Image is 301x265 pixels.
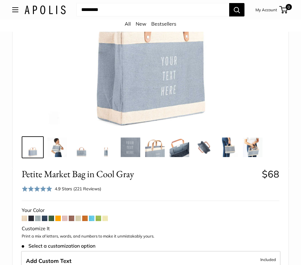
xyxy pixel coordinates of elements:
a: Petite Market Bag in Cool Gray [71,136,93,158]
a: Petite Market Bag in Cool Gray [168,136,190,158]
a: Petite Market Bag in Cool Gray [193,136,215,158]
img: Petite Market Bag in Cool Gray [96,138,116,157]
a: My Account [255,6,277,13]
img: Petite Market Bag in Cool Gray [170,138,189,157]
img: Petite Market Bag in Cool Gray [72,138,91,157]
a: Petite Market Bag in Cool Gray [46,136,68,158]
img: Petite Market Bag in Cool Gray [47,138,67,157]
img: Petite Market Bag in Cool Gray [243,138,262,157]
div: Customize It [22,224,279,233]
img: Petite Market Bag in Cool Gray [23,138,42,157]
span: $68 [262,168,279,180]
button: Open menu [12,7,18,12]
a: New [136,21,146,27]
span: Included [260,256,276,263]
a: All [125,21,131,27]
img: Petite Market Bag in Cool Gray [145,138,165,157]
a: Petite Market Bag in Cool Gray [144,136,166,158]
a: Bestsellers [151,21,176,27]
a: Petite Market Bag in Cool Gray [22,136,44,158]
a: Petite Market Bag in Cool Gray [217,136,239,158]
div: Your Color [22,206,279,215]
input: Search... [76,3,229,16]
a: 0 [280,6,288,13]
img: Apolis [24,5,66,14]
button: Search [229,3,244,16]
a: Petite Market Bag in Cool Gray [95,136,117,158]
iframe: Sign Up via Text for Offers [5,242,65,260]
a: Petite Market Bag in Cool Gray [119,136,141,158]
p: Print a mix of letters, words, and numbers to make it unmistakably yours. [22,233,279,239]
span: Petite Market Bag in Cool Gray [22,168,257,180]
span: 0 [286,4,292,10]
span: Add Custom Text [26,257,72,264]
img: Petite Market Bag in Cool Gray [121,138,140,157]
a: Petite Market Bag in Cool Gray [242,136,264,158]
div: 4.9 Stars (221 Reviews) [22,184,101,193]
img: Petite Market Bag in Cool Gray [218,138,238,157]
div: 4.9 Stars (221 Reviews) [55,185,101,192]
img: Petite Market Bag in Cool Gray [194,138,214,157]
